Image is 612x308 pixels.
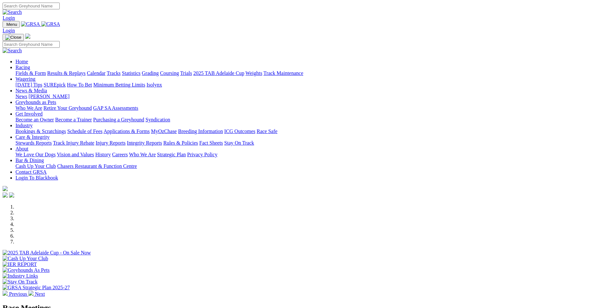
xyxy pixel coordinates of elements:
[15,94,609,99] div: News & Media
[193,70,244,76] a: 2025 TAB Adelaide Cup
[178,128,223,134] a: Breeding Information
[3,291,8,296] img: chevron-left-pager-white.svg
[15,94,27,99] a: News
[264,70,303,76] a: Track Maintenance
[28,291,34,296] img: chevron-right-pager-white.svg
[151,128,177,134] a: MyOzChase
[15,163,609,169] div: Bar & Dining
[129,152,156,157] a: Who We Are
[95,140,125,146] a: Injury Reports
[15,158,44,163] a: Bar & Dining
[15,175,58,180] a: Login To Blackbook
[224,140,254,146] a: Stay On Track
[3,9,22,15] img: Search
[87,70,105,76] a: Calendar
[6,22,17,27] span: Menu
[187,152,217,157] a: Privacy Policy
[15,152,609,158] div: About
[57,163,137,169] a: Chasers Restaurant & Function Centre
[15,128,609,134] div: Industry
[3,262,37,267] img: IER REPORT
[67,82,92,87] a: How To Bet
[256,128,277,134] a: Race Safe
[15,70,46,76] a: Fields & Form
[35,291,45,297] span: Next
[3,3,60,9] input: Search
[15,65,30,70] a: Racing
[53,140,94,146] a: Track Injury Rebate
[15,146,28,151] a: About
[3,279,37,285] img: Stay On Track
[3,285,70,291] img: GRSA Strategic Plan 2025-27
[44,82,65,87] a: SUREpick
[3,250,91,256] img: 2025 TAB Adelaide Cup - On Sale Now
[15,134,50,140] a: Care & Integrity
[112,152,128,157] a: Careers
[15,105,42,111] a: Who We Are
[93,105,138,111] a: GAP SA Assessments
[199,140,223,146] a: Fact Sheets
[163,140,198,146] a: Rules & Policies
[3,273,38,279] img: Industry Links
[15,117,609,123] div: Get Involved
[15,152,55,157] a: We Love Our Dogs
[15,82,609,88] div: Wagering
[15,140,52,146] a: Stewards Reports
[3,192,8,198] img: facebook.svg
[41,21,60,27] img: GRSA
[15,111,43,117] a: Get Involved
[246,70,262,76] a: Weights
[15,163,56,169] a: Cash Up Your Club
[28,94,69,99] a: [PERSON_NAME]
[180,70,192,76] a: Trials
[55,117,92,122] a: Become a Trainer
[15,140,609,146] div: Care & Integrity
[15,128,66,134] a: Bookings & Scratchings
[224,128,255,134] a: ICG Outcomes
[3,48,22,54] img: Search
[3,291,28,297] a: Previous
[67,128,102,134] a: Schedule of Fees
[15,169,46,175] a: Contact GRSA
[5,35,21,40] img: Close
[3,28,15,33] a: Login
[15,59,28,64] a: Home
[15,99,56,105] a: Greyhounds as Pets
[122,70,141,76] a: Statistics
[21,21,40,27] img: GRSA
[3,186,8,191] img: logo-grsa-white.png
[104,128,150,134] a: Applications & Forms
[9,291,27,297] span: Previous
[15,105,609,111] div: Greyhounds as Pets
[157,152,186,157] a: Strategic Plan
[47,70,85,76] a: Results & Replays
[28,291,45,297] a: Next
[127,140,162,146] a: Integrity Reports
[146,82,162,87] a: Isolynx
[3,41,60,48] input: Search
[145,117,170,122] a: Syndication
[3,15,15,21] a: Login
[3,267,50,273] img: Greyhounds As Pets
[15,88,47,93] a: News & Media
[15,123,33,128] a: Industry
[93,117,144,122] a: Purchasing a Greyhound
[3,34,24,41] button: Toggle navigation
[95,152,111,157] a: History
[25,34,30,39] img: logo-grsa-white.png
[44,105,92,111] a: Retire Your Greyhound
[160,70,179,76] a: Coursing
[15,117,54,122] a: Become an Owner
[93,82,145,87] a: Minimum Betting Limits
[3,256,48,262] img: Cash Up Your Club
[9,192,14,198] img: twitter.svg
[15,76,35,82] a: Wagering
[15,82,42,87] a: [DATE] Tips
[3,21,20,28] button: Toggle navigation
[15,70,609,76] div: Racing
[107,70,121,76] a: Tracks
[57,152,94,157] a: Vision and Values
[142,70,159,76] a: Grading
